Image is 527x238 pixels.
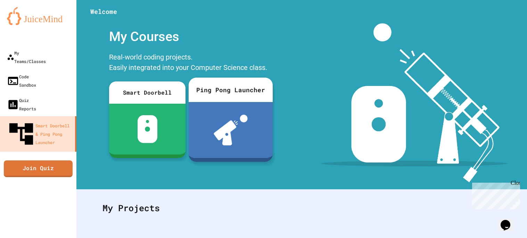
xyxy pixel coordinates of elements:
[3,3,48,44] div: Chat with us now!Close
[469,180,520,209] iframe: chat widget
[214,115,248,145] img: ppl-with-ball.png
[7,96,36,113] div: Quiz Reports
[96,195,508,222] div: My Projects
[7,120,72,148] div: Smart Doorbell & Ping Pong Launcher
[109,81,186,104] div: Smart Doorbell
[7,72,36,89] div: Code Sandbox
[189,78,273,102] div: Ping Pong Launcher
[498,210,520,231] iframe: chat widget
[321,23,508,182] img: banner-image-my-projects.png
[106,23,272,50] div: My Courses
[7,49,46,65] div: My Teams/Classes
[4,160,73,177] a: Join Quiz
[106,50,272,76] div: Real-world coding projects. Easily integrated into your Computer Science class.
[138,115,157,143] img: sdb-white.svg
[7,7,69,25] img: logo-orange.svg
